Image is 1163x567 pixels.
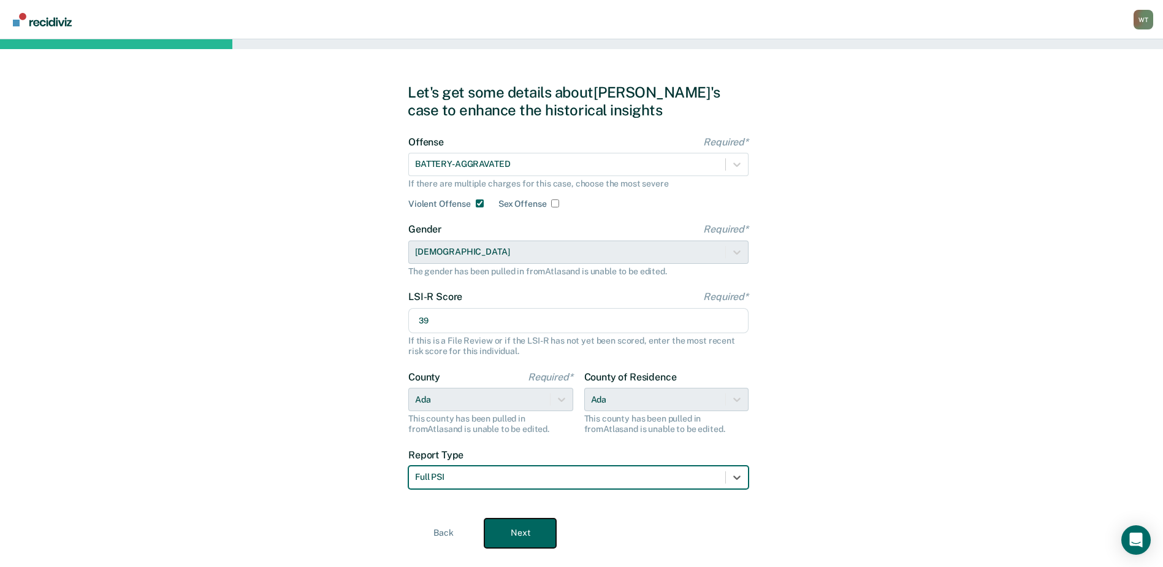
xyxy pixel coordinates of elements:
[703,136,749,148] span: Required*
[13,13,72,26] img: Recidiviz
[584,371,749,383] label: County of Residence
[484,519,556,548] button: Next
[408,414,573,434] div: This county has been pulled in from Atlas and is unable to be edited.
[528,371,573,383] span: Required*
[408,136,749,148] label: Offense
[1121,525,1151,555] div: Open Intercom Messenger
[408,266,749,277] div: The gender has been pulled in from Atlas and is unable to be edited.
[408,336,749,357] div: If this is a File Review or if the LSI-R has not yet been scored, enter the most recent risk scor...
[703,223,749,235] span: Required*
[1134,10,1153,29] div: W T
[498,199,546,209] label: Sex Offense
[584,414,749,434] div: This county has been pulled in from Atlas and is unable to be edited.
[408,291,749,303] label: LSI-R Score
[408,519,479,548] button: Back
[1134,10,1153,29] button: Profile dropdown button
[408,83,755,119] div: Let's get some details about [PERSON_NAME]'s case to enhance the historical insights
[408,371,573,383] label: County
[408,179,749,189] div: If there are multiple charges for this case, choose the most severe
[408,199,471,209] label: Violent Offense
[408,223,749,235] label: Gender
[408,449,749,461] label: Report Type
[703,291,749,303] span: Required*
